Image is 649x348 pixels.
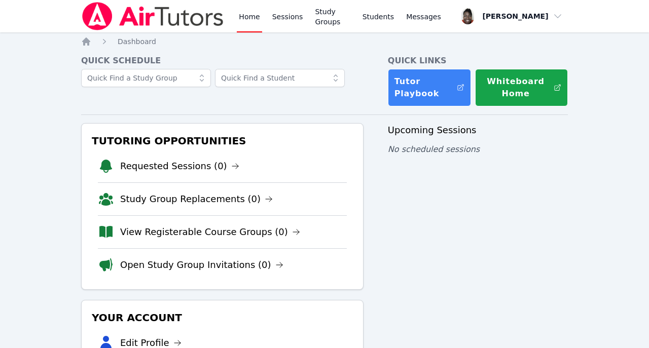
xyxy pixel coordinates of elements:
[120,258,283,272] a: Open Study Group Invitations (0)
[388,144,480,154] span: No scheduled sessions
[81,69,211,87] input: Quick Find a Study Group
[120,159,239,173] a: Requested Sessions (0)
[118,36,156,47] a: Dashboard
[120,225,300,239] a: View Registerable Course Groups (0)
[215,69,345,87] input: Quick Find a Student
[81,2,225,30] img: Air Tutors
[388,55,568,67] h4: Quick Links
[90,308,355,327] h3: Your Account
[118,37,156,46] span: Dashboard
[475,69,568,106] button: Whiteboard Home
[388,123,568,137] h3: Upcoming Sessions
[90,132,355,150] h3: Tutoring Opportunities
[406,12,441,22] span: Messages
[120,192,273,206] a: Study Group Replacements (0)
[81,36,568,47] nav: Breadcrumb
[81,55,364,67] h4: Quick Schedule
[388,69,472,106] a: Tutor Playbook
